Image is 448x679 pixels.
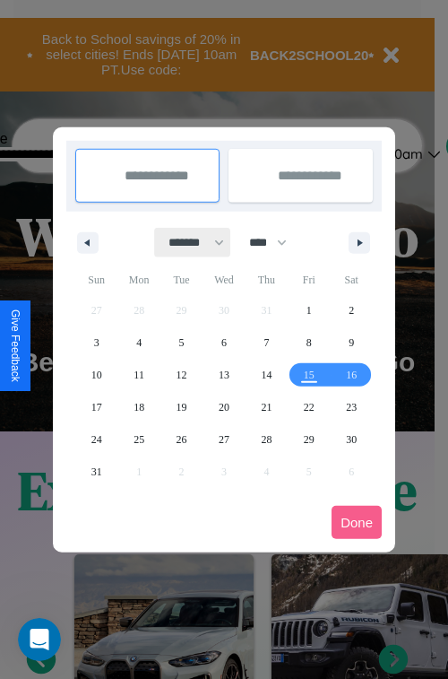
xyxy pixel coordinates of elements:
[331,359,373,391] button: 16
[304,423,314,456] span: 29
[75,423,117,456] button: 24
[306,326,312,359] span: 8
[261,423,271,456] span: 28
[246,266,288,294] span: Thu
[306,294,312,326] span: 1
[246,326,288,359] button: 7
[91,391,102,423] span: 17
[331,423,373,456] button: 30
[304,359,314,391] span: 15
[288,294,330,326] button: 1
[160,391,202,423] button: 19
[177,391,187,423] span: 19
[288,326,330,359] button: 8
[177,359,187,391] span: 12
[246,423,288,456] button: 28
[18,618,61,661] iframe: Intercom live chat
[91,359,102,391] span: 10
[75,359,117,391] button: 10
[117,391,159,423] button: 18
[304,391,314,423] span: 22
[331,326,373,359] button: 9
[202,359,245,391] button: 13
[349,294,354,326] span: 2
[117,423,159,456] button: 25
[261,391,271,423] span: 21
[349,326,354,359] span: 9
[160,423,202,456] button: 26
[246,391,288,423] button: 21
[263,326,269,359] span: 7
[346,359,357,391] span: 16
[91,456,102,488] span: 31
[9,309,22,382] div: Give Feedback
[346,423,357,456] span: 30
[332,506,382,539] button: Done
[288,391,330,423] button: 22
[219,359,229,391] span: 13
[288,266,330,294] span: Fri
[160,359,202,391] button: 12
[134,423,144,456] span: 25
[136,326,142,359] span: 4
[75,391,117,423] button: 17
[179,326,185,359] span: 5
[94,326,99,359] span: 3
[219,423,229,456] span: 27
[75,326,117,359] button: 3
[75,266,117,294] span: Sun
[288,359,330,391] button: 15
[177,423,187,456] span: 26
[117,326,159,359] button: 4
[219,391,229,423] span: 20
[202,423,245,456] button: 27
[288,423,330,456] button: 29
[331,266,373,294] span: Sat
[346,391,357,423] span: 23
[261,359,271,391] span: 14
[202,326,245,359] button: 6
[117,359,159,391] button: 11
[134,359,144,391] span: 11
[160,266,202,294] span: Tue
[331,294,373,326] button: 2
[91,423,102,456] span: 24
[75,456,117,488] button: 31
[117,266,159,294] span: Mon
[160,326,202,359] button: 5
[202,266,245,294] span: Wed
[331,391,373,423] button: 23
[202,391,245,423] button: 20
[134,391,144,423] span: 18
[246,359,288,391] button: 14
[221,326,227,359] span: 6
